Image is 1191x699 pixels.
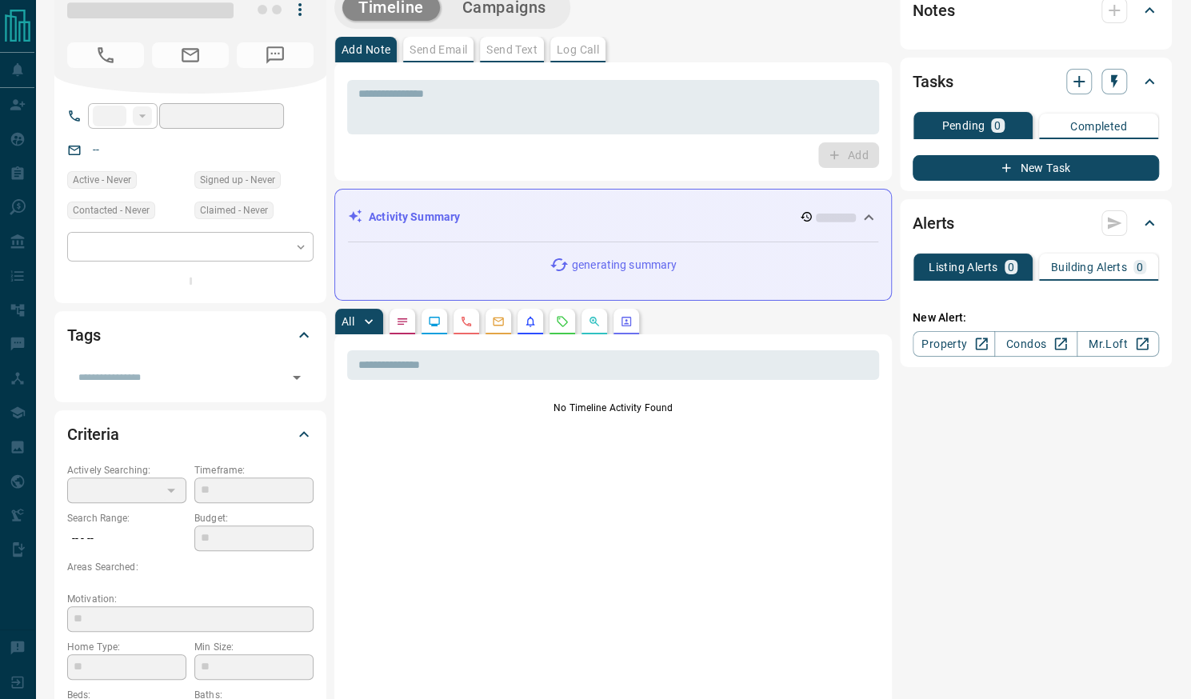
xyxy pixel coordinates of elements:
[913,331,995,357] a: Property
[194,511,314,525] p: Budget:
[67,640,186,654] p: Home Type:
[620,315,633,328] svg: Agent Actions
[67,560,314,574] p: Areas Searched:
[67,322,100,348] h2: Tags
[1137,262,1143,273] p: 0
[913,69,953,94] h2: Tasks
[913,204,1159,242] div: Alerts
[200,202,268,218] span: Claimed - Never
[237,42,314,68] span: No Number
[67,525,186,552] p: -- - --
[194,463,314,477] p: Timeframe:
[152,42,229,68] span: No Email
[67,415,314,453] div: Criteria
[347,401,879,415] p: No Timeline Activity Found
[994,331,1077,357] a: Condos
[200,172,275,188] span: Signed up - Never
[194,640,314,654] p: Min Size:
[67,592,314,606] p: Motivation:
[1077,331,1159,357] a: Mr.Loft
[342,44,390,55] p: Add Note
[1008,262,1014,273] p: 0
[286,366,308,389] button: Open
[348,202,878,232] div: Activity Summary
[369,209,460,226] p: Activity Summary
[572,257,677,274] p: generating summary
[460,315,473,328] svg: Calls
[73,172,131,188] span: Active - Never
[342,316,354,327] p: All
[67,42,144,68] span: No Number
[913,210,954,236] h2: Alerts
[1070,121,1127,132] p: Completed
[913,62,1159,101] div: Tasks
[913,310,1159,326] p: New Alert:
[428,315,441,328] svg: Lead Browsing Activity
[556,315,569,328] svg: Requests
[67,316,314,354] div: Tags
[67,463,186,477] p: Actively Searching:
[492,315,505,328] svg: Emails
[73,202,150,218] span: Contacted - Never
[93,143,99,156] a: --
[588,315,601,328] svg: Opportunities
[396,315,409,328] svg: Notes
[67,511,186,525] p: Search Range:
[929,262,998,273] p: Listing Alerts
[1051,262,1127,273] p: Building Alerts
[67,421,119,447] h2: Criteria
[524,315,537,328] svg: Listing Alerts
[994,120,1001,131] p: 0
[913,155,1159,181] button: New Task
[941,120,985,131] p: Pending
